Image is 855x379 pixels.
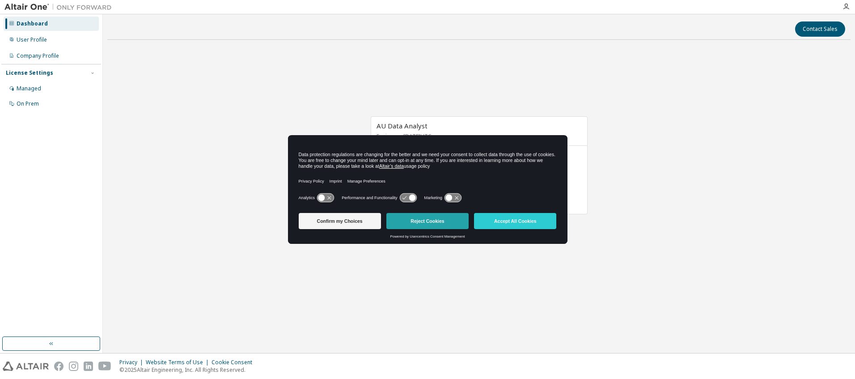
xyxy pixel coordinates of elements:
[146,359,212,366] div: Website Terms of Use
[795,21,845,37] button: Contact Sales
[3,362,49,371] img: altair_logo.svg
[6,69,53,77] div: License Settings
[377,132,580,140] p: Expires on [DATE] UTC
[17,36,47,43] div: User Profile
[17,100,39,107] div: On Prem
[17,85,41,92] div: Managed
[69,362,78,371] img: instagram.svg
[119,359,146,366] div: Privacy
[17,52,59,60] div: Company Profile
[17,20,48,27] div: Dashboard
[377,121,427,130] span: AU Data Analyst
[119,366,258,374] p: © 2025 Altair Engineering, Inc. All Rights Reserved.
[212,359,258,366] div: Cookie Consent
[4,3,116,12] img: Altair One
[54,362,63,371] img: facebook.svg
[84,362,93,371] img: linkedin.svg
[98,362,111,371] img: youtube.svg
